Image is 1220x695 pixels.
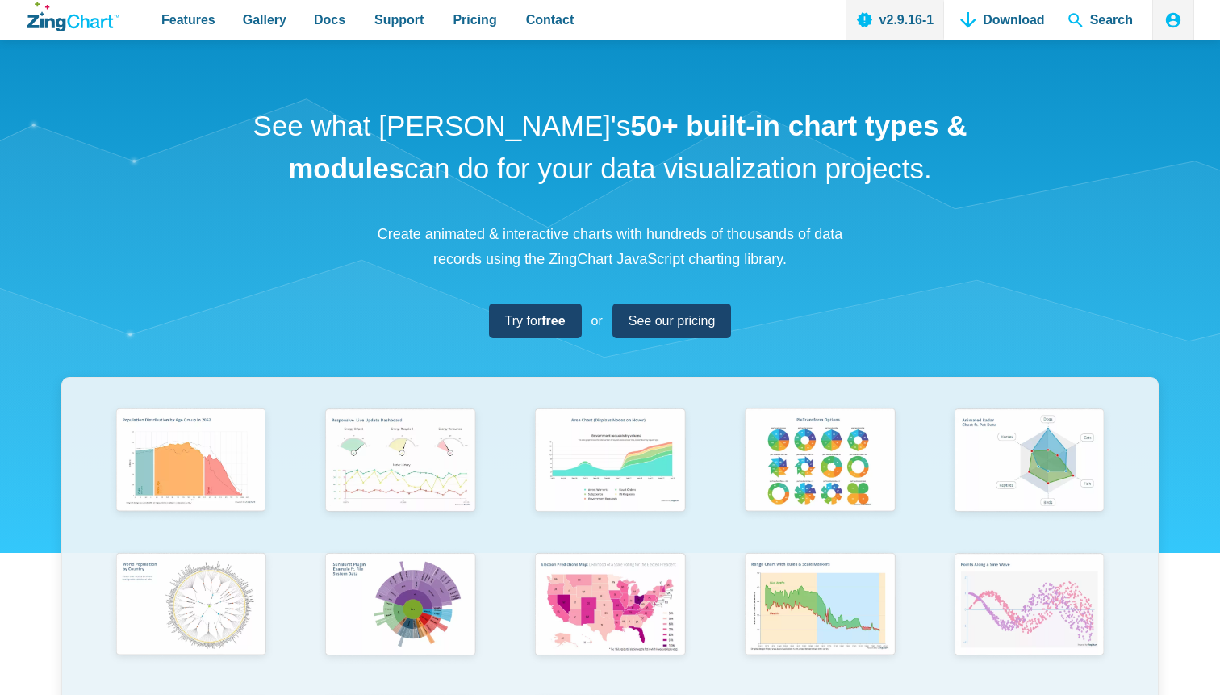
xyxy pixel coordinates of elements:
[107,546,275,666] img: World Population by Country
[736,546,904,666] img: Range Chart with Rultes & Scale Markers
[86,546,296,691] a: World Population by Country
[295,402,505,546] a: Responsive Live Update Dashboard
[453,9,496,31] span: Pricing
[715,402,925,546] a: Pie Transform Options
[247,105,973,190] h1: See what [PERSON_NAME]'s can do for your data visualization projects.
[243,9,286,31] span: Gallery
[161,9,215,31] span: Features
[715,546,925,691] a: Range Chart with Rultes & Scale Markers
[505,546,715,691] a: Election Predictions Map
[612,304,732,338] a: See our pricing
[295,546,505,691] a: Sun Burst Plugin Example ft. File System Data
[288,110,967,184] strong: 50+ built-in chart types & modules
[316,402,484,521] img: Responsive Live Update Dashboard
[526,402,694,521] img: Area Chart (Displays Nodes on Hover)
[526,546,694,666] img: Election Predictions Map
[925,546,1134,691] a: Points Along a Sine Wave
[946,402,1113,521] img: Animated Radar Chart ft. Pet Data
[368,222,852,271] p: Create animated & interactive charts with hundreds of thousands of data records using the ZingCha...
[505,402,715,546] a: Area Chart (Displays Nodes on Hover)
[591,310,603,332] span: or
[86,402,296,546] a: Population Distribution by Age Group in 2052
[925,402,1134,546] a: Animated Radar Chart ft. Pet Data
[107,402,275,521] img: Population Distribution by Age Group in 2052
[489,304,582,338] a: Try forfree
[946,546,1113,666] img: Points Along a Sine Wave
[629,310,716,332] span: See our pricing
[541,314,565,328] strong: free
[27,2,119,31] a: ZingChart Logo. Click to return to the homepage
[314,9,345,31] span: Docs
[316,546,484,666] img: Sun Burst Plugin Example ft. File System Data
[736,402,904,521] img: Pie Transform Options
[374,9,424,31] span: Support
[526,9,574,31] span: Contact
[505,310,566,332] span: Try for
